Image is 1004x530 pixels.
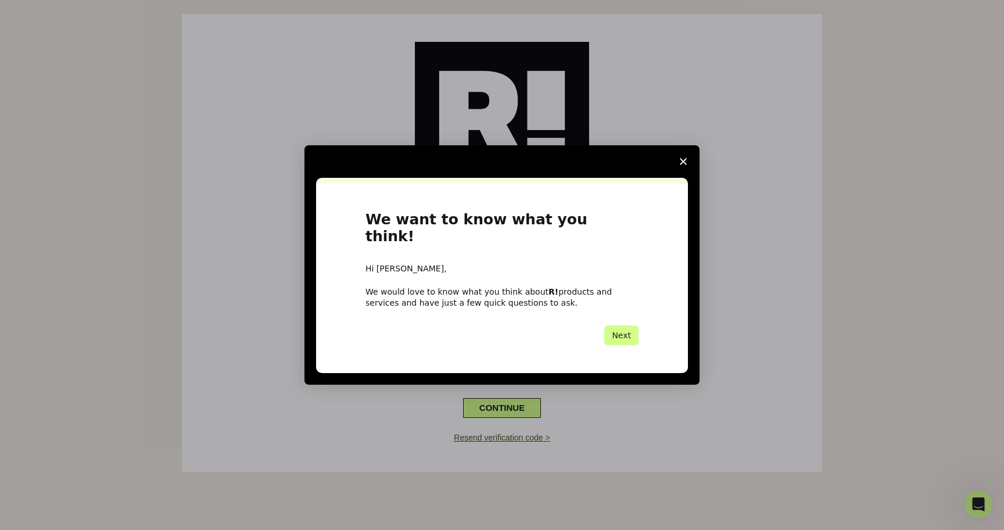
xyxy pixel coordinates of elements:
[667,145,700,178] span: Close survey
[365,212,639,252] h1: We want to know what you think!
[365,287,639,307] div: We would love to know what you think about products and services and have just a few quick questi...
[548,287,558,296] b: R!
[604,325,639,345] button: Next
[365,263,639,275] div: Hi [PERSON_NAME],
